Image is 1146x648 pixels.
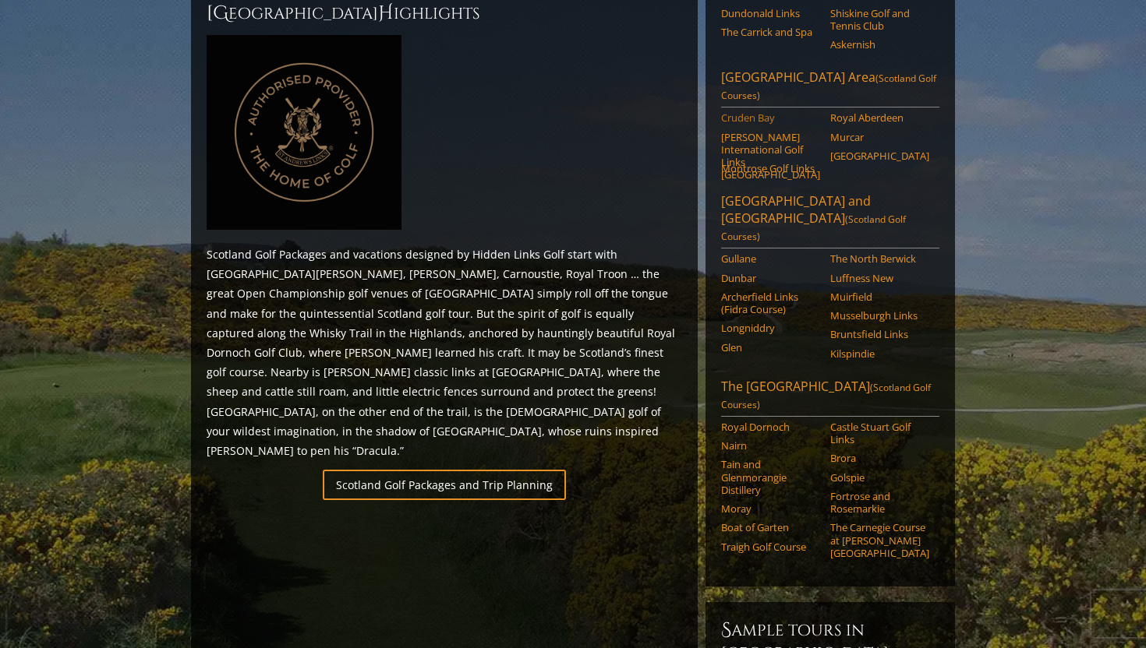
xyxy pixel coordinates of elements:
a: Moray [721,502,820,515]
a: Dunbar [721,272,820,284]
a: Brora [830,452,929,464]
a: The Carrick and Spa [721,26,820,38]
span: (Scotland Golf Courses) [721,381,931,411]
a: Nairn [721,439,820,452]
a: Shiskine Golf and Tennis Club [830,7,929,33]
a: Askernish [830,38,929,51]
p: Scotland Golf Packages and vacations designed by Hidden Links Golf start with [GEOGRAPHIC_DATA][P... [207,245,682,460]
a: Bruntsfield Links [830,328,929,340]
a: Glen [721,341,820,354]
a: Montrose Golf Links [721,162,820,174]
a: Royal Dornoch [721,421,820,433]
a: Kilspindie [830,347,929,360]
a: [GEOGRAPHIC_DATA] and [GEOGRAPHIC_DATA](Scotland Golf Courses) [721,192,939,248]
a: [GEOGRAPHIC_DATA] Area(Scotland Golf Courses) [721,69,939,107]
a: Tain and Glenmorangie Distillery [721,458,820,496]
a: Murcar [830,131,929,143]
span: H [378,1,394,26]
a: The North Berwick [830,252,929,265]
a: The [GEOGRAPHIC_DATA](Scotland Golf Courses) [721,378,939,417]
a: Muirfield [830,291,929,303]
a: Musselburgh Links [830,309,929,322]
a: Luffness New [830,272,929,284]
a: Fortrose and Rosemarkie [830,490,929,516]
h2: [GEOGRAPHIC_DATA] ighlights [207,1,682,26]
a: The Carnegie Course at [PERSON_NAME][GEOGRAPHIC_DATA] [830,521,929,559]
a: Castle Stuart Golf Links [830,421,929,446]
a: Royal Aberdeen [830,111,929,124]
a: Cruden Bay [721,111,820,124]
a: Traigh Golf Course [721,541,820,553]
a: Golspie [830,471,929,484]
a: Longniddry [721,322,820,334]
a: Gullane [721,252,820,265]
a: [PERSON_NAME] International Golf Links [GEOGRAPHIC_DATA] [721,131,820,181]
a: [GEOGRAPHIC_DATA] [830,150,929,162]
a: Dundonald Links [721,7,820,19]
a: Scotland Golf Packages and Trip Planning [323,470,566,500]
a: Archerfield Links (Fidra Course) [721,291,820,316]
a: Boat of Garten [721,521,820,534]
